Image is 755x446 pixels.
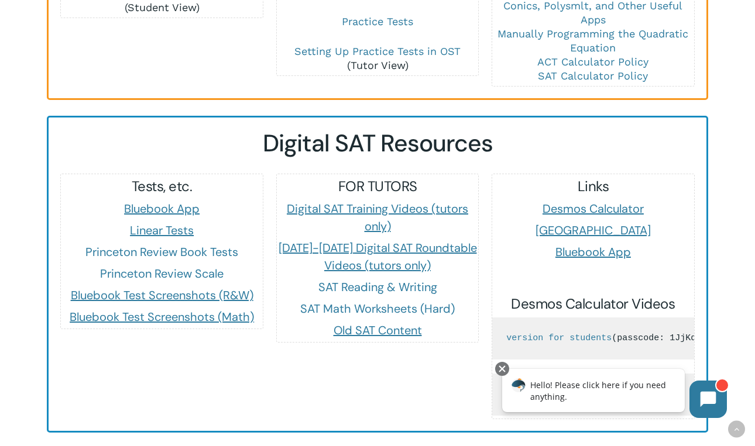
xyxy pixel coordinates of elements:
h5: Tests, etc. [61,177,262,196]
a: SAT Math Worksheets (Hard) [300,301,455,316]
a: Desmos Calculator [543,201,644,216]
a: Practice Tests [342,15,413,27]
a: Bluebook App [124,201,200,216]
a: Bluebook Test Screenshots (R&W) [71,288,253,303]
a: Princeton Review Scale [100,266,224,281]
a: Bluebook Test Screenshots (Math) [70,309,254,324]
a: Princeton Review Book Tests [85,244,238,260]
pre: (passcode: 1JjKqk4* ) [492,317,694,359]
a: Old SAT Content [334,323,422,338]
iframe: Chatbot [490,359,739,430]
a: ACT Calculator Policy [537,56,648,68]
a: Digital SAT Training Videos (tutors only) [287,201,468,234]
h5: FOR TUTORS [277,177,478,196]
a: Manually Programming the Quadratic Equation [497,27,688,54]
a: Bluebook App [555,244,631,260]
a: version for students [506,333,612,343]
a: [DATE]-[DATE] Digital SAT Roundtable Videos (tutors only) [279,240,477,273]
h2: Digital SAT Resources [60,129,695,158]
h5: Desmos Calculator Videos [492,295,694,313]
p: (Tutor View) [277,44,478,72]
a: SAT Calculator Policy [538,70,648,82]
a: Setting Up Practice Tests in OST [294,45,461,57]
a: Linear Tests [130,223,194,238]
a: [GEOGRAPHIC_DATA] [536,223,651,238]
h5: Links [492,177,694,196]
a: SAT Reading & Writing [318,279,437,295]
